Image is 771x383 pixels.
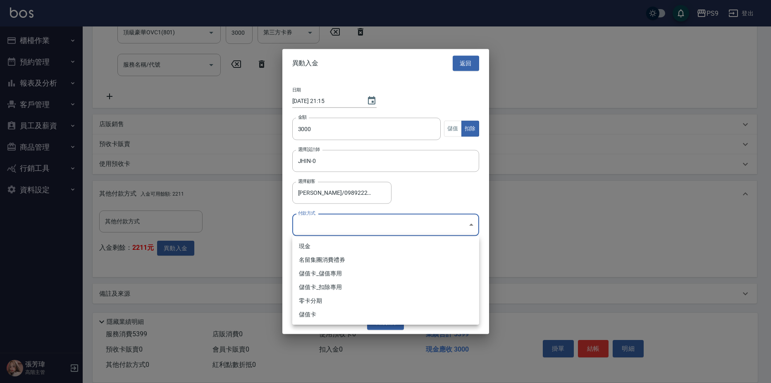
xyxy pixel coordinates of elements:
li: 零卡分期 [292,294,479,308]
li: 儲值卡 [292,308,479,321]
li: 儲值卡_扣除專用 [292,280,479,294]
li: 名留集團消費禮券 [292,253,479,267]
li: 儲值卡_儲值專用 [292,267,479,280]
li: 現金 [292,239,479,253]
